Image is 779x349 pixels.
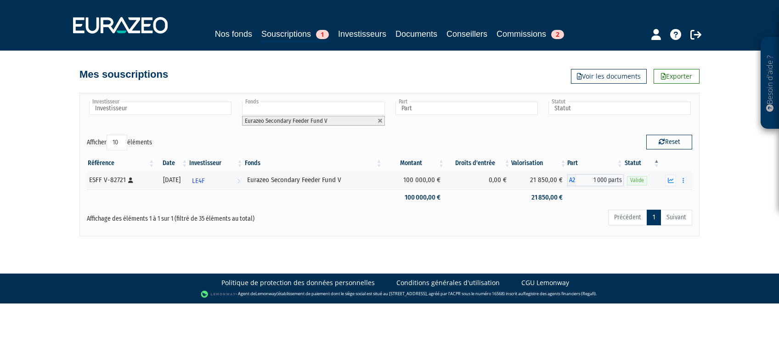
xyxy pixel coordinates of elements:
span: A2 [567,174,576,186]
th: Montant: activer pour trier la colonne par ordre croissant [383,155,446,171]
div: - Agent de (établissement de paiement dont le siège social est situé au [STREET_ADDRESS], agréé p... [9,290,770,299]
a: Exporter [654,69,700,84]
td: 21 850,00 € [511,189,567,206]
a: Conditions générales d'utilisation [396,278,500,287]
select: Afficheréléments [107,135,127,150]
i: [Français] Personne physique [128,177,133,183]
img: logo-lemonway.png [201,290,236,299]
th: Date: activer pour trier la colonne par ordre croissant [155,155,188,171]
th: Valorisation: activer pour trier la colonne par ordre croissant [511,155,567,171]
th: Part: activer pour trier la colonne par ordre croissant [567,155,624,171]
p: Besoin d'aide ? [765,42,775,125]
a: Lemonway [255,291,277,297]
div: Eurazeo Secondary Feeder Fund V [247,175,380,185]
i: Voir l'investisseur [237,172,240,189]
img: 1732889491-logotype_eurazeo_blanc_rvb.png [73,17,168,34]
a: Politique de protection des données personnelles [221,278,375,287]
td: 100 000,00 € [383,171,446,189]
a: LE4F [188,171,243,189]
a: Conseillers [446,28,487,40]
th: Droits d'entrée: activer pour trier la colonne par ordre croissant [445,155,511,171]
span: 1 000 parts [576,174,624,186]
h4: Mes souscriptions [79,69,168,80]
a: 1 [647,210,661,225]
th: Statut : activer pour trier la colonne par ordre d&eacute;croissant [624,155,660,171]
th: Fonds: activer pour trier la colonne par ordre croissant [244,155,383,171]
button: Reset [646,135,692,149]
label: Afficher éléments [87,135,152,150]
div: A2 - Eurazeo Secondary Feeder Fund V [567,174,624,186]
a: Investisseurs [338,28,386,40]
a: Nos fonds [215,28,252,40]
a: CGU Lemonway [521,278,569,287]
a: Documents [395,28,437,40]
td: 100 000,00 € [383,189,446,206]
span: 2 [551,30,564,39]
a: Registre des agents financiers (Regafi) [523,291,596,297]
th: Référence : activer pour trier la colonne par ordre croissant [87,155,155,171]
span: 1 [316,30,329,39]
th: Investisseur: activer pour trier la colonne par ordre croissant [188,155,243,171]
a: Voir les documents [571,69,647,84]
div: [DATE] [158,175,185,185]
span: LE4F [192,172,205,189]
a: Souscriptions1 [261,28,329,42]
a: Commissions2 [497,28,564,40]
td: 21 850,00 € [511,171,567,189]
td: 0,00 € [445,171,511,189]
span: Valide [627,176,647,185]
div: Affichage des éléments 1 à 1 sur 1 (filtré de 35 éléments au total) [87,209,331,223]
div: ESFF V-82721 [89,175,152,185]
span: Eurazeo Secondary Feeder Fund V [245,117,327,124]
